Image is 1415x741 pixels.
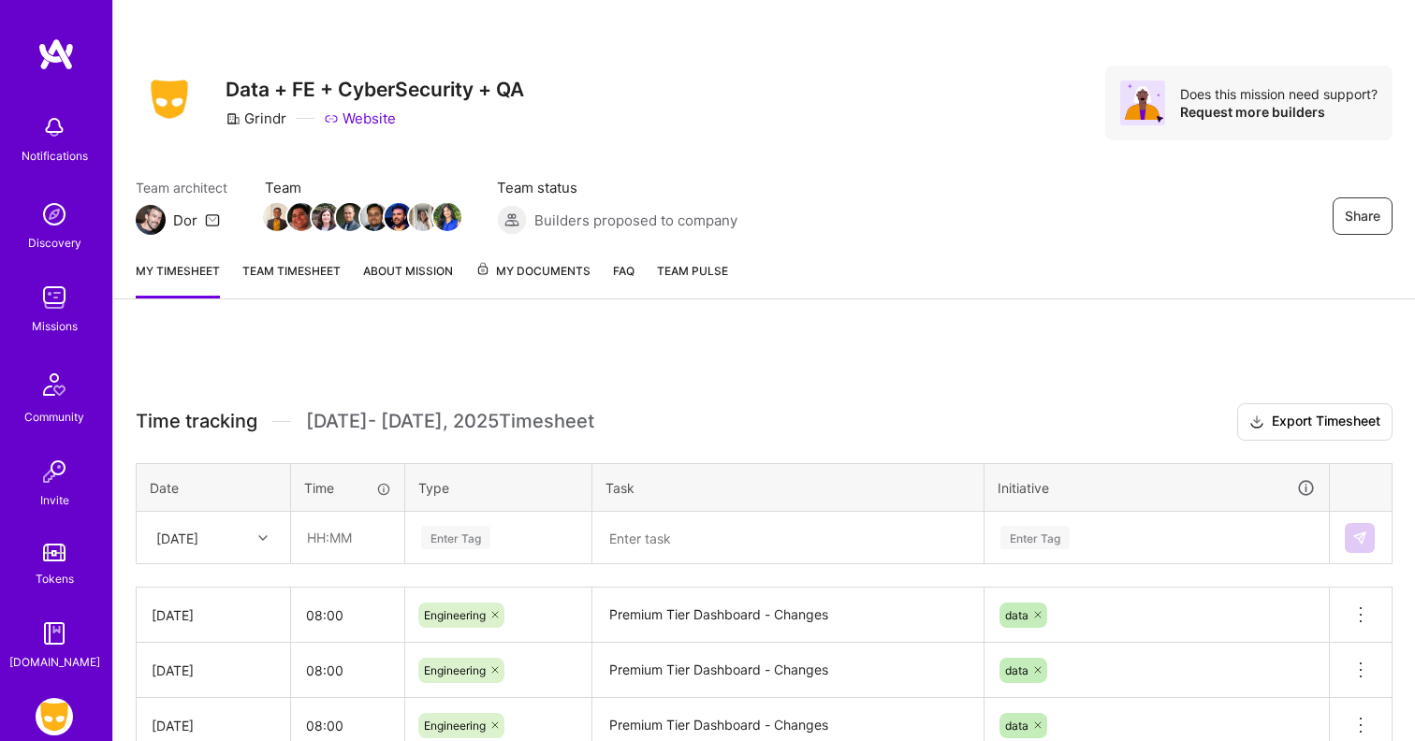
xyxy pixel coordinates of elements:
[258,533,268,543] i: icon Chevron
[156,528,198,547] div: [DATE]
[137,463,291,512] th: Date
[435,201,460,233] a: Team Member Avatar
[36,279,73,316] img: teamwork
[152,661,275,680] div: [DATE]
[36,698,73,735] img: Grindr: Data + FE + CyberSecurity + QA
[226,111,241,126] i: icon CompanyGray
[289,201,314,233] a: Team Member Avatar
[385,203,413,231] img: Team Member Avatar
[433,203,461,231] img: Team Member Avatar
[287,203,315,231] img: Team Member Avatar
[405,463,592,512] th: Type
[534,211,737,230] span: Builders proposed to company
[1005,663,1028,677] span: data
[24,407,84,427] div: Community
[136,205,166,235] img: Team Architect
[592,463,985,512] th: Task
[998,477,1316,499] div: Initiative
[594,645,982,696] textarea: Premium Tier Dashboard - Changes
[1005,608,1028,622] span: data
[1005,719,1028,733] span: data
[411,201,435,233] a: Team Member Avatar
[424,719,486,733] span: Engineering
[475,261,591,298] a: My Documents
[152,716,275,735] div: [DATE]
[291,646,404,695] input: HH:MM
[1345,207,1380,225] span: Share
[336,203,364,231] img: Team Member Avatar
[1120,80,1165,125] img: Avatar
[32,316,78,336] div: Missions
[424,663,486,677] span: Engineering
[314,201,338,233] a: Team Member Avatar
[263,203,291,231] img: Team Member Avatar
[22,146,88,166] div: Notifications
[657,264,728,278] span: Team Pulse
[43,544,66,561] img: tokens
[1249,413,1264,432] i: icon Download
[32,362,77,407] img: Community
[312,203,340,231] img: Team Member Avatar
[497,178,737,197] span: Team status
[265,201,289,233] a: Team Member Avatar
[31,698,78,735] a: Grindr: Data + FE + CyberSecurity + QA
[40,490,69,510] div: Invite
[362,201,387,233] a: Team Member Avatar
[265,178,460,197] span: Team
[36,453,73,490] img: Invite
[613,261,635,298] a: FAQ
[226,109,286,128] div: Grindr
[9,652,100,672] div: [DOMAIN_NAME]
[304,478,391,498] div: Time
[594,589,982,641] textarea: Premium Tier Dashboard - Changes
[37,37,75,71] img: logo
[173,211,197,230] div: Dor
[421,523,490,552] div: Enter Tag
[1352,530,1367,545] img: Submit
[205,212,220,227] i: icon Mail
[657,261,728,298] a: Team Pulse
[360,203,388,231] img: Team Member Avatar
[497,205,527,235] img: Builders proposed to company
[409,203,437,231] img: Team Member Avatar
[36,569,74,588] div: Tokens
[36,196,73,233] img: discovery
[292,513,403,562] input: HH:MM
[306,410,594,433] span: [DATE] - [DATE] , 2025 Timesheet
[152,605,275,625] div: [DATE]
[1237,403,1393,441] button: Export Timesheet
[475,261,591,282] span: My Documents
[324,109,396,128] a: Website
[1180,103,1378,121] div: Request more builders
[424,608,486,622] span: Engineering
[136,74,203,124] img: Company Logo
[36,109,73,146] img: bell
[242,261,341,298] a: Team timesheet
[291,590,404,640] input: HH:MM
[338,201,362,233] a: Team Member Avatar
[387,201,411,233] a: Team Member Avatar
[1000,523,1070,552] div: Enter Tag
[136,261,220,298] a: My timesheet
[226,78,524,101] h3: Data + FE + CyberSecurity + QA
[136,178,227,197] span: Team architect
[1333,197,1393,235] button: Share
[136,410,257,433] span: Time tracking
[36,615,73,652] img: guide book
[363,261,453,298] a: About Mission
[28,233,81,253] div: Discovery
[1180,85,1378,103] div: Does this mission need support?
